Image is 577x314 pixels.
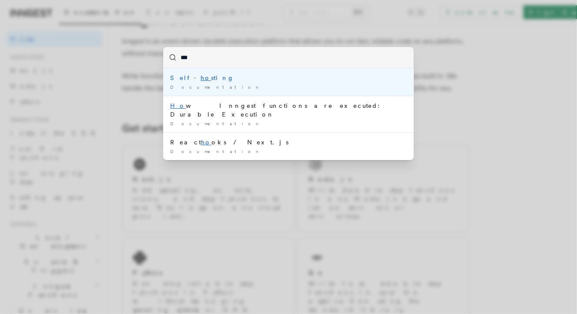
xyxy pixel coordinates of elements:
[170,102,186,109] mark: Ho
[170,84,262,90] span: Documentation
[201,74,211,81] mark: ho
[170,149,262,154] span: Documentation
[170,121,262,126] span: Documentation
[170,101,407,119] div: w Inngest functions are executed: Durable Execution
[170,138,407,147] div: React oks / Next.js
[170,73,407,82] div: Self- sting
[201,139,211,146] mark: ho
